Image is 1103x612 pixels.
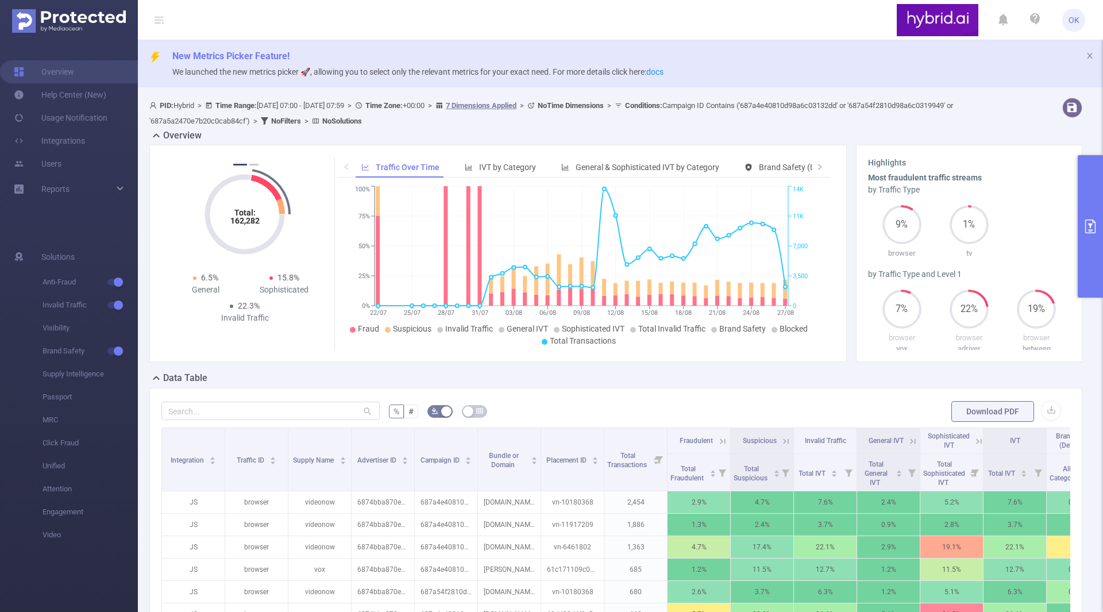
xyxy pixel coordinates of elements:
p: JS [162,514,225,536]
p: vox [868,343,935,355]
span: # [408,407,414,416]
span: General & Sophisticated IVT by Category [576,163,719,172]
p: browser [868,248,935,259]
p: 3.7% [984,514,1046,536]
i: Filter menu [904,454,920,491]
p: 7.6% [794,491,857,513]
i: icon: caret-down [831,472,838,476]
p: 687a4e40810d98a6c03132dd [415,536,477,558]
div: Sort [592,455,599,462]
p: 687a4e40810d98a6c03132dd [415,491,477,513]
b: No Time Dimensions [538,101,604,110]
p: 685 [604,559,667,580]
span: Unified [43,455,138,478]
tspan: 25/07 [404,309,421,317]
p: vox [288,559,351,580]
div: Sort [896,468,903,475]
tspan: 27/08 [777,309,794,317]
span: Total General IVT [865,460,888,487]
span: OK [1069,9,1079,32]
i: icon: caret-down [270,460,276,463]
div: General [166,284,245,296]
button: 1 [233,164,247,165]
p: browser [1003,332,1070,344]
tspan: 11K [793,213,804,220]
div: Sort [531,455,538,462]
p: 6874bba870e7b2c6b8398160 [352,514,414,536]
span: Solutions [41,245,75,268]
p: [DOMAIN_NAME] [478,491,541,513]
button: 2 [249,164,259,165]
p: 4.7% [668,536,730,558]
p: 1.3% [668,514,730,536]
span: 9% [882,220,921,229]
tspan: 50% [358,243,370,250]
i: icon: caret-up [340,455,346,459]
span: Placement ID [546,456,588,464]
i: icon: line-chart [361,163,369,171]
p: 17.4% [731,536,793,558]
p: vn-10180368 [541,491,604,513]
span: 1% [950,220,989,229]
p: vn-6461802 [541,536,604,558]
p: 12.7% [794,559,857,580]
tspan: 12/08 [607,309,624,317]
span: Sophisticated IVT [562,324,624,333]
span: Fraudulent [680,437,713,445]
p: JS [162,491,225,513]
p: browser [935,332,1002,344]
p: 6874bba870e7b2c6b8398160 [352,536,414,558]
i: icon: caret-up [210,455,216,459]
i: icon: caret-up [592,455,599,459]
span: All Categories [1050,465,1084,482]
p: 22.1% [984,536,1046,558]
span: Visibility [43,317,138,340]
p: 6874bba870e7b2c6b8398160 [352,581,414,603]
p: 1.2% [668,559,730,580]
span: Blocked [780,324,808,333]
p: 2.9% [857,536,920,558]
p: 1,886 [604,514,667,536]
p: 2.8% [920,514,983,536]
span: % [394,407,399,416]
p: adriver [935,343,1002,355]
p: 3.7% [731,581,793,603]
span: Total Suspicious [734,465,769,482]
h3: Highlights [868,157,1070,169]
p: 4.7% [731,491,793,513]
p: 2.9% [668,491,730,513]
img: Protected Media [12,9,126,33]
tspan: 14K [793,186,804,194]
span: Advertiser ID [357,456,398,464]
i: Filter menu [777,454,793,491]
p: 1.2% [857,581,920,603]
tspan: 09/08 [573,309,590,317]
span: Integration [171,456,206,464]
p: videonow [288,581,351,603]
span: > [425,101,435,110]
i: icon: bar-chart [561,163,569,171]
p: vn-11917209 [541,514,604,536]
tspan: 0 [793,302,796,310]
i: icon: caret-down [340,460,346,463]
p: [PERSON_NAME][DOMAIN_NAME] [478,559,541,580]
b: Most fraudulent traffic streams [868,173,982,182]
span: Suspicious [743,437,777,445]
div: Sort [1020,468,1027,475]
p: 2.4% [731,514,793,536]
p: browser [225,491,288,513]
p: [DOMAIN_NAME] [478,514,541,536]
div: Sort [269,455,276,462]
p: videonow [288,514,351,536]
p: vn-10180368 [541,581,604,603]
i: icon: table [476,407,483,414]
button: icon: close [1086,49,1094,62]
span: Traffic ID [237,456,266,464]
span: Attention [43,478,138,501]
div: Sort [402,455,408,462]
h2: Data Table [163,371,207,385]
i: icon: caret-down [465,460,472,463]
a: Usage Notification [14,106,107,129]
p: 687a54f2810d98a6c0319949 [415,581,477,603]
input: Search... [161,402,380,420]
